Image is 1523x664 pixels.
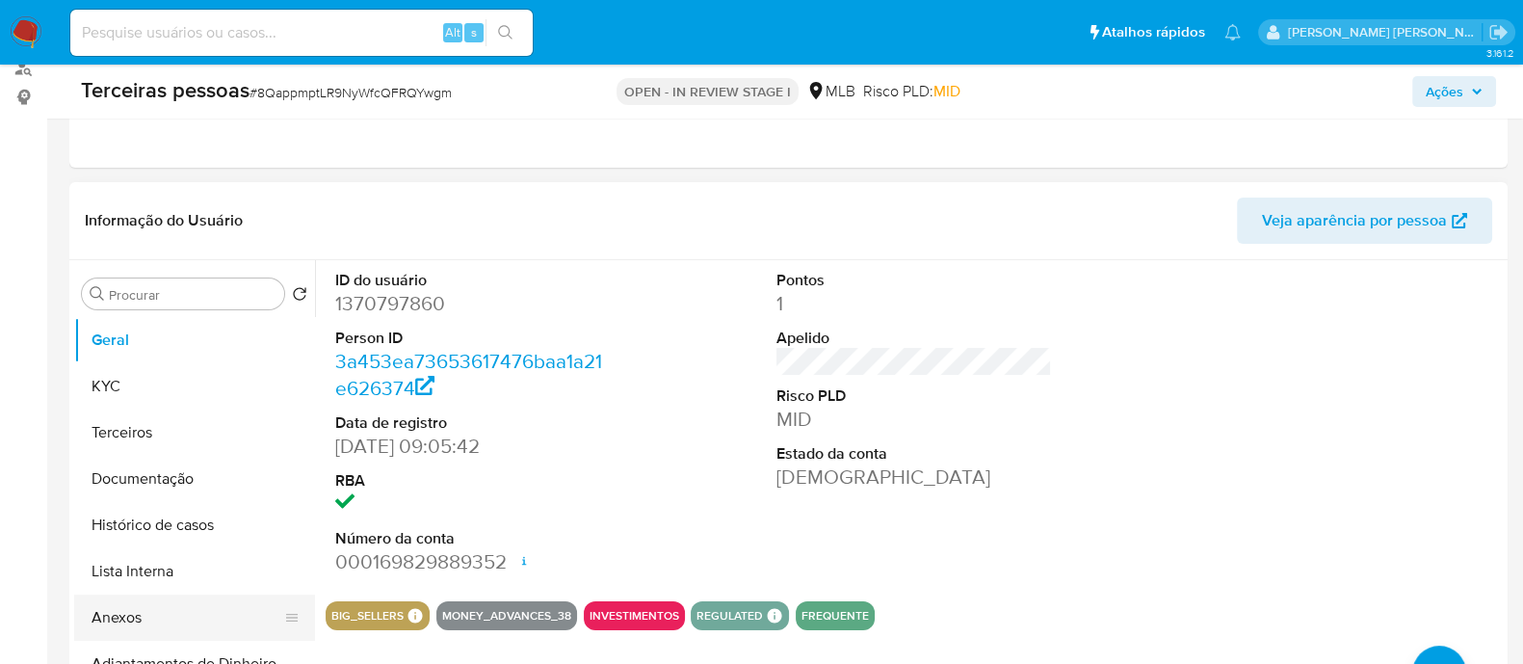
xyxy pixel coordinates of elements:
[776,443,1052,465] dt: Estado da conta
[471,23,477,41] span: s
[74,317,315,363] button: Geral
[617,78,799,105] p: OPEN - IN REVIEW STAGE I
[776,385,1052,407] dt: Risco PLD
[335,528,611,549] dt: Número da conta
[335,412,611,434] dt: Data de registro
[81,74,249,105] b: Terceiras pessoas
[335,433,611,460] dd: [DATE] 09:05:42
[74,502,315,548] button: Histórico de casos
[1102,22,1205,42] span: Atalhos rápidos
[335,290,611,317] dd: 1370797860
[70,20,533,45] input: Pesquise usuários ou casos...
[776,406,1052,433] dd: MID
[1426,76,1463,107] span: Ações
[776,290,1052,317] dd: 1
[1288,23,1483,41] p: anna.almeida@mercadopago.com.br
[74,410,315,456] button: Terceiros
[1485,45,1513,61] span: 3.161.2
[776,464,1052,491] dd: [DEMOGRAPHIC_DATA]
[292,286,307,307] button: Retornar ao pedido padrão
[1237,198,1492,244] button: Veja aparência por pessoa
[109,286,276,304] input: Procurar
[776,270,1052,291] dt: Pontos
[74,595,300,641] button: Anexos
[445,23,460,41] span: Alt
[90,286,105,302] button: Procurar
[1412,76,1496,107] button: Ações
[806,81,855,102] div: MLB
[933,80,960,102] span: MID
[335,270,611,291] dt: ID do usuário
[335,548,611,575] dd: 000169829889352
[1262,198,1447,244] span: Veja aparência por pessoa
[335,470,611,491] dt: RBA
[74,363,315,410] button: KYC
[249,83,452,102] span: # 8QappmptLR9NyWfcQFRQYwgm
[486,19,525,46] button: search-icon
[85,211,243,230] h1: Informação do Usuário
[1488,22,1509,42] a: Sair
[1224,24,1241,40] a: Notificações
[776,328,1052,349] dt: Apelido
[74,456,315,502] button: Documentação
[335,328,611,349] dt: Person ID
[74,548,315,595] button: Lista Interna
[863,81,960,102] span: Risco PLD:
[335,347,602,402] a: 3a453ea73653617476baa1a21e626374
